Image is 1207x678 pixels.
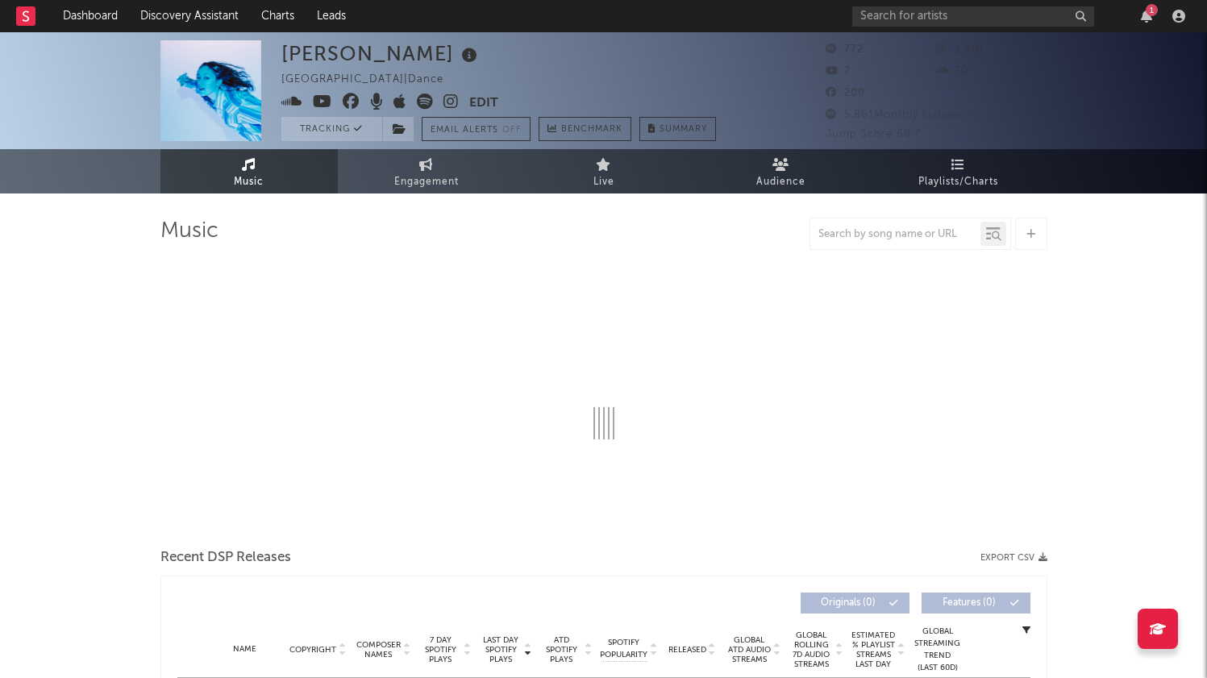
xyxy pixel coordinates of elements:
span: 2,601 [936,44,984,55]
span: Features ( 0 ) [932,598,1006,608]
div: [GEOGRAPHIC_DATA] | Dance [281,70,462,89]
span: 772 [826,44,864,55]
span: ATD Spotify Plays [540,635,583,664]
span: Released [668,645,706,655]
span: Spotify Popularity [600,637,647,661]
a: Playlists/Charts [870,149,1047,193]
input: Search for artists [852,6,1094,27]
span: Recent DSP Releases [160,548,291,568]
button: Tracking [281,117,382,141]
span: 7 Day Spotify Plays [419,635,462,664]
span: Originals ( 0 ) [811,598,885,608]
div: Name [210,643,281,655]
em: Off [502,126,522,135]
a: Benchmark [539,117,631,141]
span: Last Day Spotify Plays [480,635,522,664]
span: 200 [826,88,865,98]
button: Features(0) [922,593,1030,614]
div: [PERSON_NAME] [281,40,481,67]
span: 5,861 Monthly Listeners [826,110,972,120]
span: Benchmark [561,120,622,139]
span: Global ATD Audio Streams [727,635,772,664]
a: Engagement [338,149,515,193]
span: Audience [756,173,805,192]
span: 7 [826,66,851,77]
button: Export CSV [980,553,1047,563]
span: Composer Names [356,640,402,659]
input: Search by song name or URL [810,228,980,241]
span: Copyright [289,645,336,655]
span: Summary [660,125,707,134]
span: Live [593,173,614,192]
button: 1 [1141,10,1152,23]
span: Engagement [394,173,459,192]
span: Playlists/Charts [918,173,998,192]
button: Email AlertsOff [422,117,531,141]
span: 70 [936,66,968,77]
a: Live [515,149,693,193]
span: Global Rolling 7D Audio Streams [789,630,834,669]
span: Music [234,173,264,192]
div: Global Streaming Trend (Last 60D) [914,626,962,674]
button: Originals(0) [801,593,909,614]
div: 1 [1146,4,1158,16]
button: Summary [639,117,716,141]
span: Estimated % Playlist Streams Last Day [851,630,896,669]
a: Audience [693,149,870,193]
a: Music [160,149,338,193]
button: Edit [469,94,498,114]
span: Jump Score: 60.7 [826,129,921,139]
